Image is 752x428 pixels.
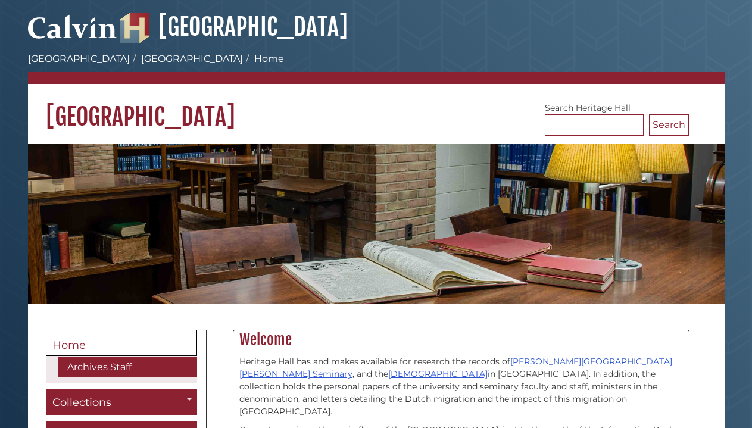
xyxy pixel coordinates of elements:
p: Heritage Hall has and makes available for research the records of , , and the in [GEOGRAPHIC_DATA... [239,355,683,418]
a: [PERSON_NAME] Seminary [239,368,352,379]
img: Calvin [28,10,117,43]
h1: [GEOGRAPHIC_DATA] [28,84,725,132]
a: Calvin University [28,27,117,38]
a: Home [46,330,197,356]
span: Home [52,339,86,352]
a: [GEOGRAPHIC_DATA] [120,12,348,42]
a: [GEOGRAPHIC_DATA] [141,53,243,64]
li: Home [243,52,284,66]
a: [DEMOGRAPHIC_DATA] [388,368,488,379]
button: Search [649,114,689,136]
a: [GEOGRAPHIC_DATA] [28,53,130,64]
span: Collections [52,396,111,409]
h2: Welcome [233,330,689,349]
a: Archives Staff [58,357,197,377]
img: Hekman Library Logo [120,13,149,43]
a: Collections [46,389,197,416]
a: [PERSON_NAME][GEOGRAPHIC_DATA] [510,356,672,367]
nav: breadcrumb [28,52,725,84]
